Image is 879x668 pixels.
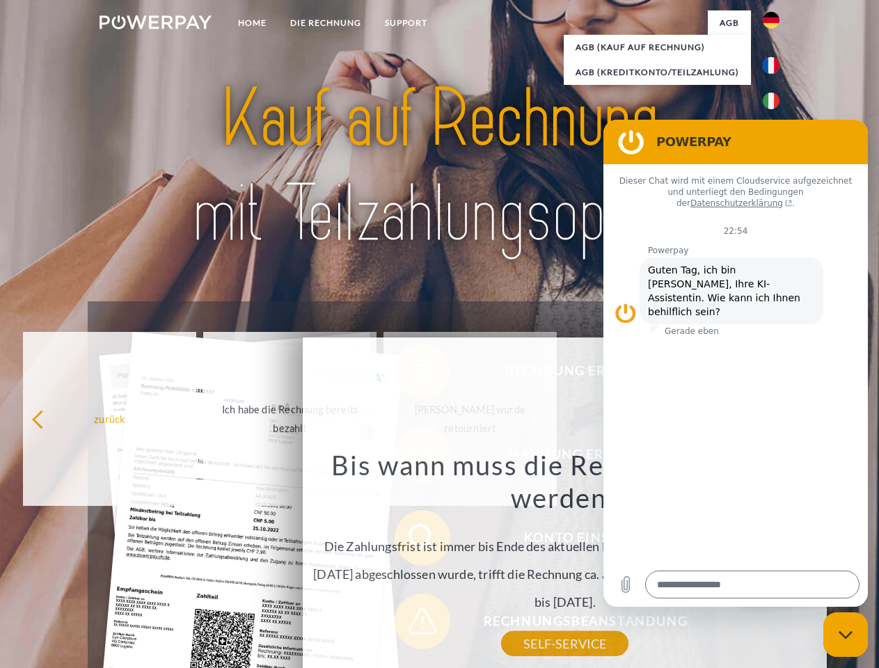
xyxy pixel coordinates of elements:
img: de [763,12,779,29]
img: fr [763,57,779,74]
h3: Bis wann muss die Rechnung bezahlt werden? [311,448,819,515]
a: SELF-SERVICE [501,631,628,656]
img: title-powerpay_de.svg [133,67,746,267]
img: logo-powerpay-white.svg [100,15,212,29]
a: Home [226,10,278,35]
div: zurück [31,409,188,428]
div: Die Zahlungsfrist ist immer bis Ende des aktuellen Monats. Wenn die Bestellung z.B. am [DATE] abg... [311,448,819,644]
a: DIE RECHNUNG [278,10,373,35]
a: AGB (Kreditkonto/Teilzahlung) [564,60,751,85]
img: it [763,93,779,109]
iframe: Schaltfläche zum Öffnen des Messaging-Fensters; Konversation läuft [823,612,868,657]
iframe: Messaging-Fenster [603,120,868,607]
div: Ich habe die Rechnung bereits bezahlt [212,400,368,438]
a: agb [708,10,751,35]
a: AGB (Kauf auf Rechnung) [564,35,751,60]
a: SUPPORT [373,10,439,35]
